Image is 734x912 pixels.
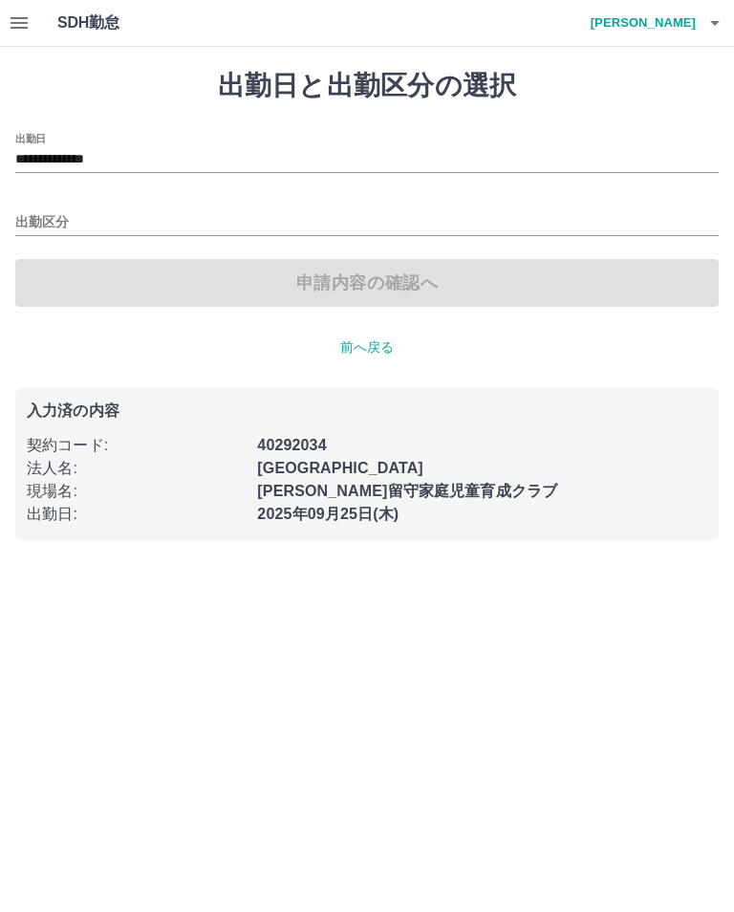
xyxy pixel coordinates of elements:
[27,457,246,480] p: 法人名 :
[15,70,719,102] h1: 出勤日と出勤区分の選択
[257,506,399,522] b: 2025年09月25日(木)
[15,337,719,358] p: 前へ戻る
[257,460,423,476] b: [GEOGRAPHIC_DATA]
[27,480,246,503] p: 現場名 :
[257,437,326,453] b: 40292034
[27,503,246,526] p: 出勤日 :
[27,434,246,457] p: 契約コード :
[27,403,707,419] p: 入力済の内容
[15,131,46,145] label: 出勤日
[257,483,557,499] b: [PERSON_NAME]留守家庭児童育成クラブ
